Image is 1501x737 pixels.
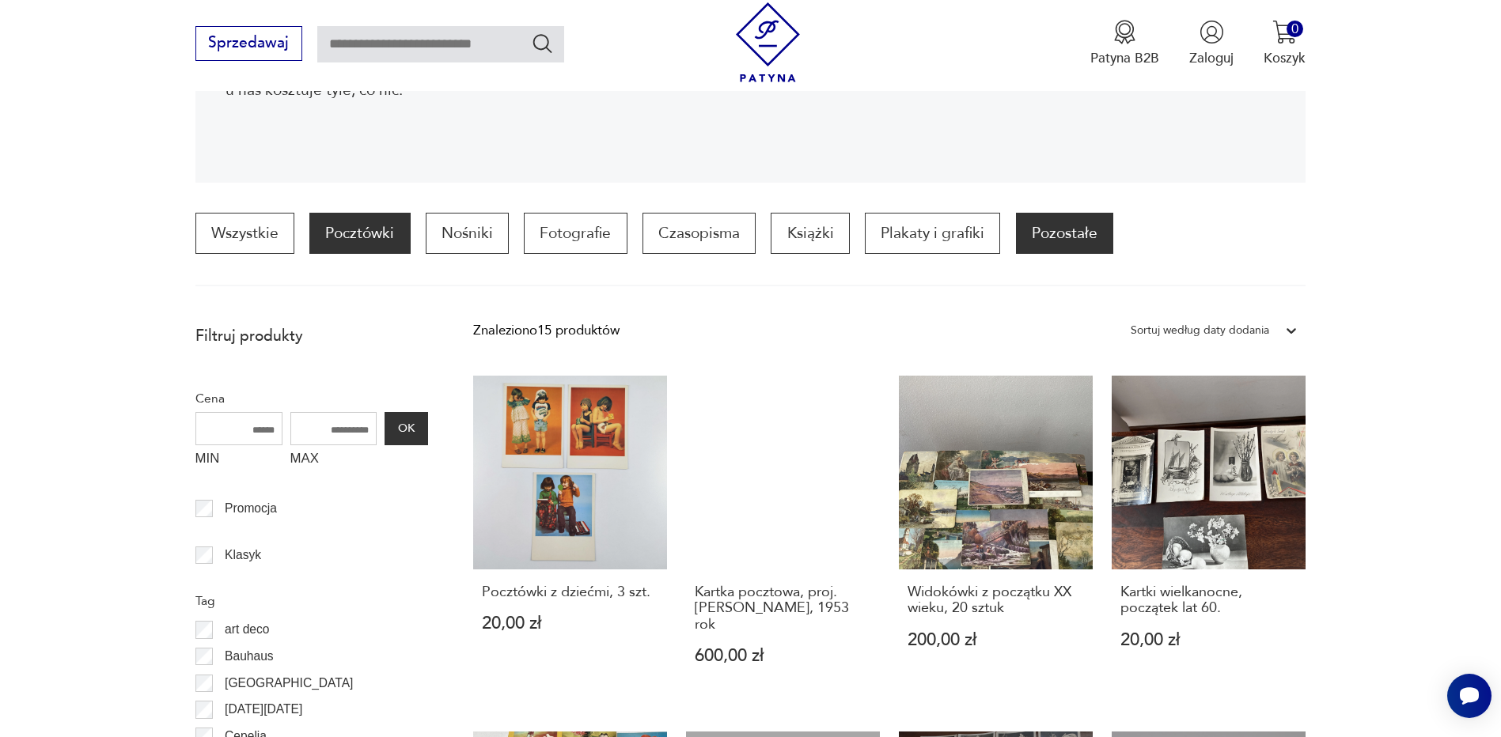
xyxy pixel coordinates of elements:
[225,646,274,667] p: Bauhaus
[225,545,261,565] p: Klasyk
[1131,320,1269,341] div: Sortuj według daty dodania
[695,648,871,664] p: 600,00 zł
[482,615,658,632] p: 20,00 zł
[473,320,620,341] div: Znaleziono 15 produktów
[473,376,667,701] a: Pocztówki z dziećmi, 3 szt.Pocztówki z dziećmi, 3 szt.20,00 zł
[385,412,427,445] button: OK
[195,26,302,61] button: Sprzedawaj
[195,213,294,254] a: Wszystkie
[225,619,269,640] p: art deco
[1447,674,1492,718] iframe: Smartsupp widget button
[524,213,627,254] a: Fotografie
[1264,49,1306,67] p: Koszyk
[1090,20,1159,67] a: Ikona medaluPatyna B2B
[1200,20,1224,44] img: Ikonka użytkownika
[225,498,277,519] p: Promocja
[309,213,410,254] a: Pocztówki
[290,445,377,475] label: MAX
[195,326,428,346] p: Filtruj produkty
[642,213,756,254] a: Czasopisma
[695,584,871,633] h3: Kartka pocztowa, proj. [PERSON_NAME], 1953 rok
[195,445,282,475] label: MIN
[1112,376,1306,701] a: Kartki wielkanocne, początek lat 60.Kartki wielkanocne, początek lat 60.20,00 zł
[1016,213,1113,254] a: Pozostałe
[908,632,1084,648] p: 200,00 zł
[426,213,509,254] a: Nośniki
[1120,632,1297,648] p: 20,00 zł
[1189,20,1234,67] button: Zaloguj
[195,38,302,51] a: Sprzedawaj
[771,213,849,254] a: Książki
[686,376,880,701] a: Kartka pocztowa, proj. W. Fangor, 1953 rokKartka pocztowa, proj. [PERSON_NAME], 1953 rok600,00 zł
[1112,20,1137,44] img: Ikona medalu
[728,2,808,82] img: Patyna - sklep z meblami i dekoracjami vintage
[899,376,1093,701] a: Widokówki z początku XX wieku, 20 sztukWidokówki z początku XX wieku, 20 sztuk200,00 zł
[482,584,658,600] h3: Pocztówki z dziećmi, 3 szt.
[1090,20,1159,67] button: Patyna B2B
[1272,20,1297,44] img: Ikona koszyka
[1090,49,1159,67] p: Patyna B2B
[865,213,1000,254] a: Plakaty i grafiki
[1189,49,1234,67] p: Zaloguj
[195,591,428,611] p: Tag
[225,699,302,720] p: [DATE][DATE]
[195,388,428,409] p: Cena
[531,32,554,55] button: Szukaj
[908,584,1084,617] h3: Widokówki z początku XX wieku, 20 sztuk
[1287,21,1303,37] div: 0
[225,673,353,694] p: [GEOGRAPHIC_DATA]
[1120,584,1297,617] h3: Kartki wielkanocne, początek lat 60.
[1264,20,1306,67] button: 0Koszyk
